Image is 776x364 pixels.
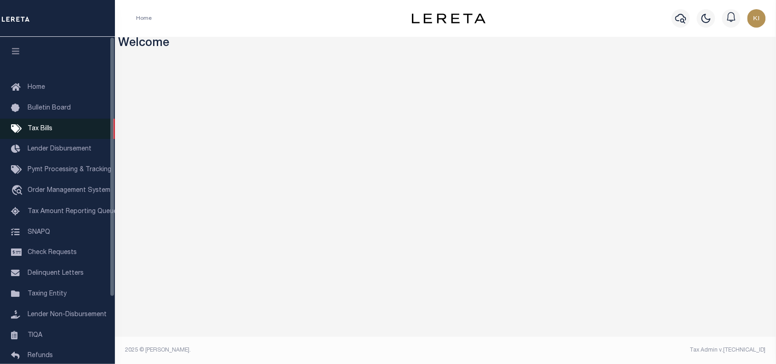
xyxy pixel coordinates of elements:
span: Home [28,84,45,91]
img: logo-dark.svg [412,13,485,23]
span: Order Management System [28,187,110,194]
span: Lender Disbursement [28,146,91,152]
span: SNAPQ [28,229,50,235]
span: Tax Amount Reporting Queue [28,208,117,215]
span: Lender Non-Disbursement [28,312,107,318]
span: TIQA [28,332,42,338]
span: Delinquent Letters [28,270,84,277]
div: 2025 © [PERSON_NAME]. [119,346,446,354]
div: Tax Admin v.[TECHNICAL_ID] [452,346,766,354]
span: Taxing Entity [28,291,67,297]
li: Home [136,14,152,23]
span: Check Requests [28,249,77,256]
span: Refunds [28,352,53,359]
img: svg+xml;base64,PHN2ZyB4bWxucz0iaHR0cDovL3d3dy53My5vcmcvMjAwMC9zdmciIHBvaW50ZXItZXZlbnRzPSJub25lIi... [747,9,766,28]
span: Tax Bills [28,126,52,132]
span: Pymt Processing & Tracking [28,167,111,173]
span: Bulletin Board [28,105,71,111]
i: travel_explore [11,185,26,197]
h3: Welcome [119,37,773,51]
